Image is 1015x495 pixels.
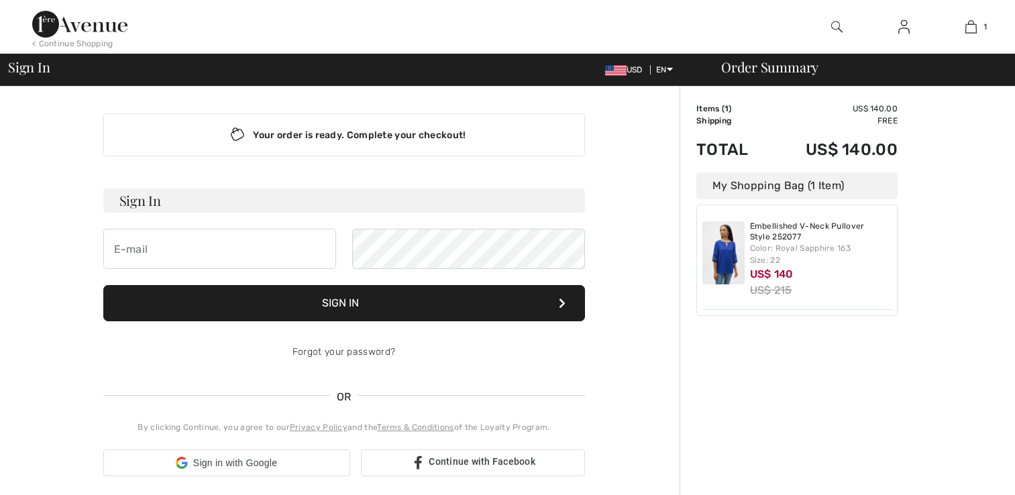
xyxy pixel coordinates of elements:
[750,284,792,296] s: US$ 215
[605,65,648,74] span: USD
[8,60,50,74] span: Sign In
[103,421,585,433] div: By clicking Continue, you agree to our and the of the Loyalty Program.
[32,38,113,50] div: < Continue Shopping
[103,188,585,213] h3: Sign In
[103,113,585,156] div: Your order is ready. Complete your checkout!
[702,221,745,284] img: Embellished V-Neck Pullover Style 252077
[725,104,729,113] span: 1
[965,19,977,35] img: My Bag
[769,115,898,127] td: Free
[696,172,898,199] div: My Shopping Bag (1 Item)
[103,229,336,269] input: E-mail
[103,285,585,321] button: Sign In
[750,242,892,266] div: Color: Royal Sapphire 163 Size: 22
[605,65,627,76] img: US Dollar
[769,127,898,172] td: US$ 140.00
[193,456,277,470] span: Sign in with Google
[696,127,769,172] td: Total
[290,423,348,432] a: Privacy Policy
[103,449,350,476] div: Sign in with Google
[330,389,358,405] span: OR
[769,103,898,115] td: US$ 140.00
[292,346,395,357] a: Forgot your password?
[32,11,127,38] img: 1ère Avenue
[696,103,769,115] td: Items ( )
[656,65,673,74] span: EN
[705,60,1007,74] div: Order Summary
[750,221,892,242] a: Embellished V-Neck Pullover Style 252077
[377,423,453,432] a: Terms & Conditions
[831,19,843,35] img: search the website
[888,19,920,36] a: Sign In
[361,449,585,476] a: Continue with Facebook
[429,456,535,467] span: Continue with Facebook
[750,268,794,280] span: US$ 140
[898,19,910,35] img: My Info
[983,21,987,33] span: 1
[938,19,1004,35] a: 1
[696,115,769,127] td: Shipping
